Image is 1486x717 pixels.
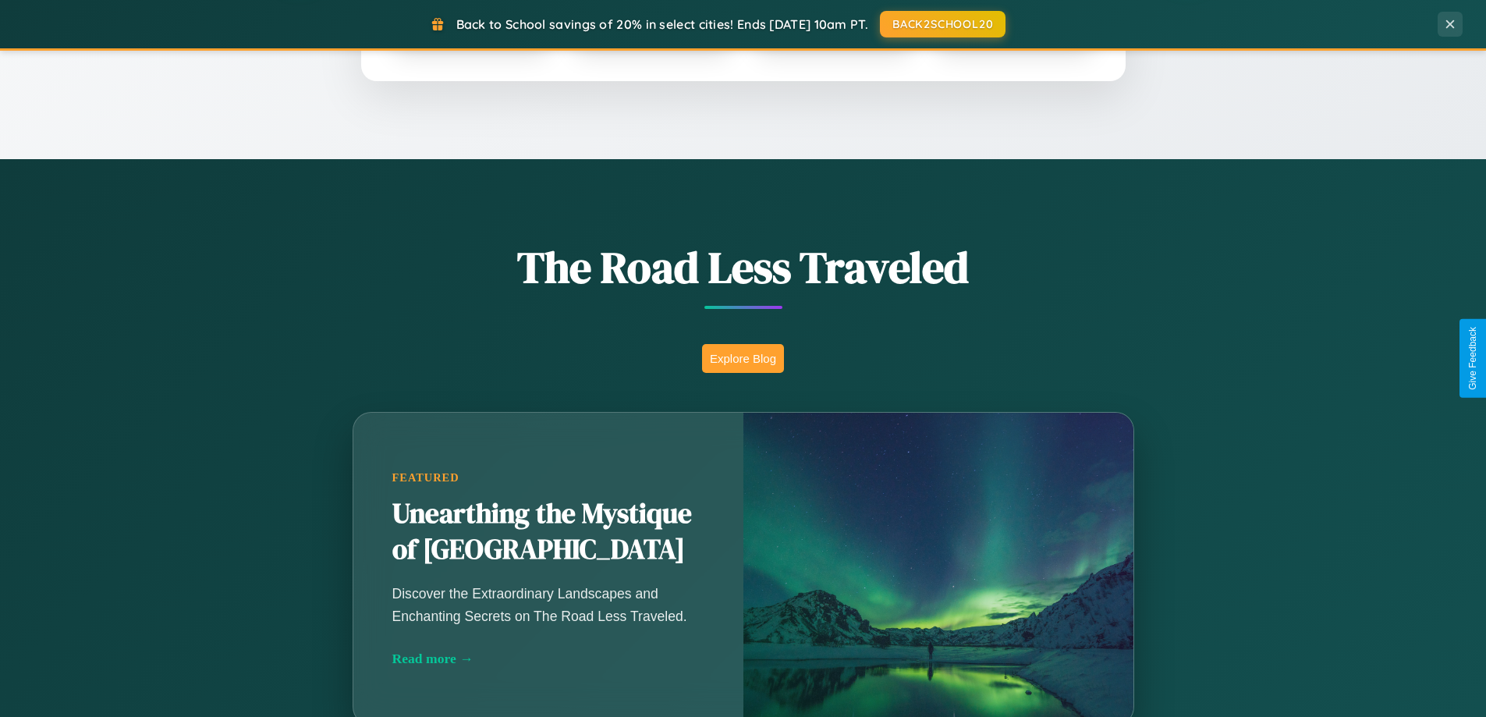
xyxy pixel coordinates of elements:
[456,16,868,32] span: Back to School savings of 20% in select cities! Ends [DATE] 10am PT.
[392,496,704,568] h2: Unearthing the Mystique of [GEOGRAPHIC_DATA]
[702,344,784,373] button: Explore Blog
[392,471,704,485] div: Featured
[1467,327,1478,390] div: Give Feedback
[275,237,1211,297] h1: The Road Less Traveled
[880,11,1005,37] button: BACK2SCHOOL20
[392,651,704,667] div: Read more →
[392,583,704,626] p: Discover the Extraordinary Landscapes and Enchanting Secrets on The Road Less Traveled.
